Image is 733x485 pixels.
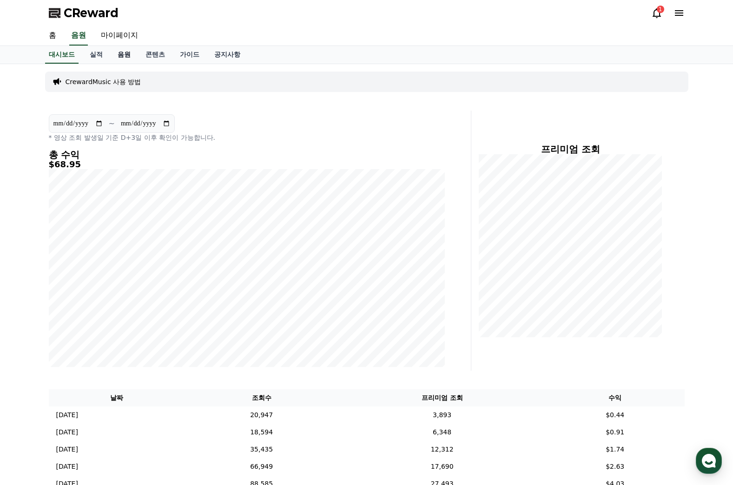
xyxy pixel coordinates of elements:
[49,150,445,160] h4: 총 수익
[546,441,685,458] td: $1.74
[546,424,685,441] td: $0.91
[338,441,546,458] td: 12,312
[172,46,207,64] a: 가이드
[651,7,662,19] a: 1
[338,424,546,441] td: 6,348
[338,389,546,406] th: 프리미엄 조회
[546,389,685,406] th: 수익
[56,462,78,472] p: [DATE]
[120,295,178,318] a: 설정
[338,458,546,475] td: 17,690
[85,309,96,316] span: 대화
[109,118,115,129] p: ~
[61,295,120,318] a: 대화
[546,406,685,424] td: $0.44
[185,406,338,424] td: 20,947
[56,427,78,437] p: [DATE]
[185,389,338,406] th: 조회수
[207,46,248,64] a: 공지사항
[479,144,662,154] h4: 프리미엄 조회
[49,133,445,142] p: * 영상 조회 발생일 기준 D+3일 이후 확인이 가능합니다.
[41,26,64,46] a: 홈
[82,46,110,64] a: 실적
[657,6,664,13] div: 1
[66,77,141,86] a: CrewardMusic 사용 방법
[338,406,546,424] td: 3,893
[546,458,685,475] td: $2.63
[49,160,445,169] h5: $68.95
[185,424,338,441] td: 18,594
[29,308,35,316] span: 홈
[49,6,119,20] a: CReward
[56,445,78,454] p: [DATE]
[69,26,88,46] a: 음원
[3,295,61,318] a: 홈
[138,46,172,64] a: 콘텐츠
[49,389,185,406] th: 날짜
[144,308,155,316] span: 설정
[110,46,138,64] a: 음원
[185,458,338,475] td: 66,949
[56,410,78,420] p: [DATE]
[45,46,79,64] a: 대시보드
[93,26,145,46] a: 마이페이지
[64,6,119,20] span: CReward
[185,441,338,458] td: 35,435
